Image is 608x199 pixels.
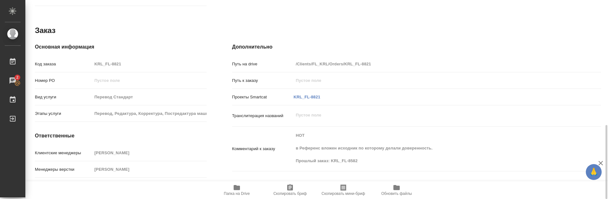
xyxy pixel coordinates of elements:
p: Код заказа [35,61,92,67]
input: Пустое поле [92,148,207,157]
span: Скопировать бриф [273,191,307,196]
p: Комментарий к заказу [232,146,294,152]
p: Номер РО [35,77,92,84]
h2: Заказ [35,25,55,36]
input: Пустое поле [92,76,207,85]
a: KRL_FL-8821 [294,95,320,99]
button: Скопировать мини-бриф [317,181,370,199]
input: Пустое поле [92,165,207,174]
button: Папка на Drive [210,181,263,199]
h4: Ответственные [35,132,207,140]
p: Вид услуги [35,94,92,100]
textarea: НОТ в Референс вложен исходник по которому делали доверенность. Прошлый заказ: KRL_FL-8582 [294,130,570,166]
button: Обновить файлы [370,181,423,199]
button: Скопировать бриф [263,181,317,199]
input: Пустое поле [92,109,207,118]
p: Транслитерация названий [232,113,294,119]
p: Проекты Smartcat [232,94,294,100]
span: Обновить файлы [381,191,412,196]
a: 2 [2,73,24,89]
p: Путь на drive [232,61,294,67]
input: Пустое поле [92,59,207,69]
span: 🙏 [588,165,599,179]
p: Клиентские менеджеры [35,150,92,156]
button: 🙏 [586,164,602,180]
span: Папка на Drive [224,191,250,196]
p: Менеджеры верстки [35,166,92,173]
input: Пустое поле [92,92,207,102]
span: Скопировать мини-бриф [321,191,365,196]
h4: Дополнительно [232,43,601,51]
input: Пустое поле [294,76,570,85]
input: Пустое поле [294,59,570,69]
span: 2 [12,74,22,81]
h4: Основная информация [35,43,207,51]
p: Этапы услуги [35,110,92,117]
p: Путь к заказу [232,77,294,84]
